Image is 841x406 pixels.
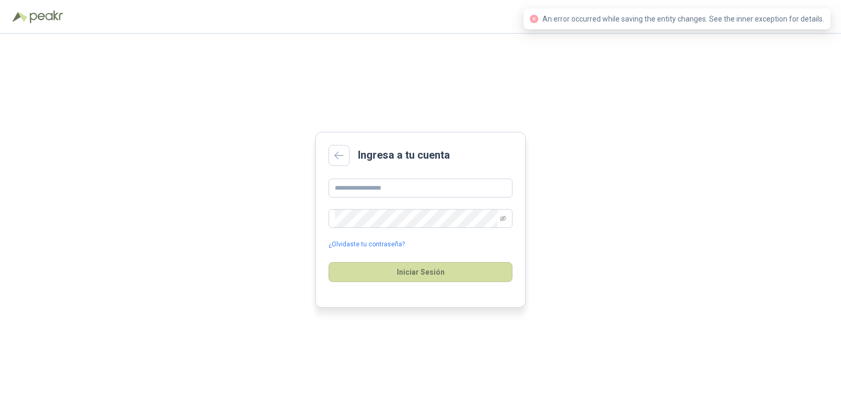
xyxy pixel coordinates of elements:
span: An error occurred while saving the entity changes. See the inner exception for details. [542,15,824,23]
span: eye-invisible [500,215,506,222]
img: Logo [13,12,27,22]
h2: Ingresa a tu cuenta [358,147,450,163]
a: ¿Olvidaste tu contraseña? [329,240,405,249]
img: Peakr [29,11,63,23]
button: Iniciar Sesión [329,262,512,282]
span: close-circle [530,15,538,23]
